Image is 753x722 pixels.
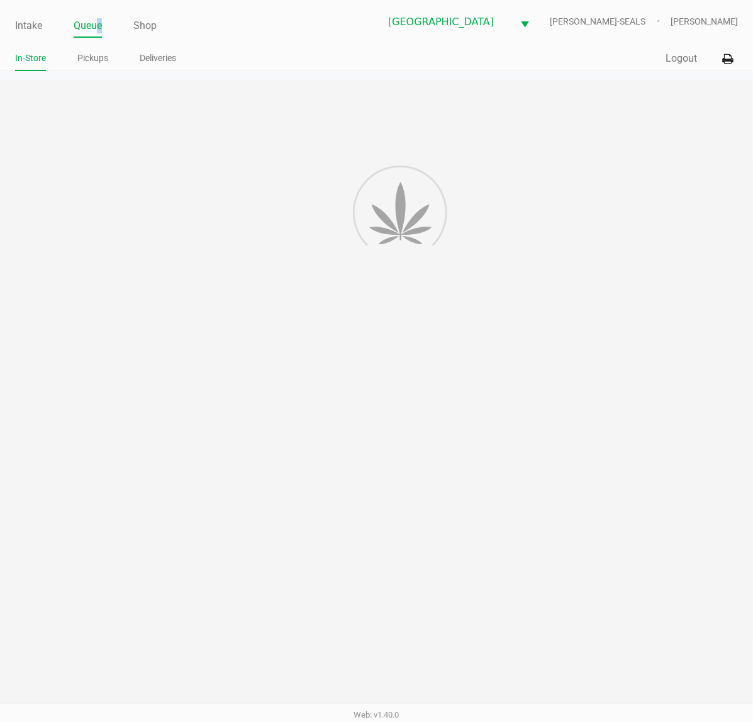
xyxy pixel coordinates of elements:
a: Pickups [77,50,108,66]
button: Select [513,7,537,37]
a: In-Store [15,50,46,66]
span: [PERSON_NAME] [671,15,738,28]
a: Intake [15,17,42,35]
span: [GEOGRAPHIC_DATA] [388,14,505,30]
span: Web: v1.40.0 [354,710,399,719]
span: [PERSON_NAME]-SEALS [550,15,671,28]
a: Shop [133,17,157,35]
button: Logout [666,51,697,66]
a: Queue [74,17,102,35]
a: Deliveries [140,50,176,66]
